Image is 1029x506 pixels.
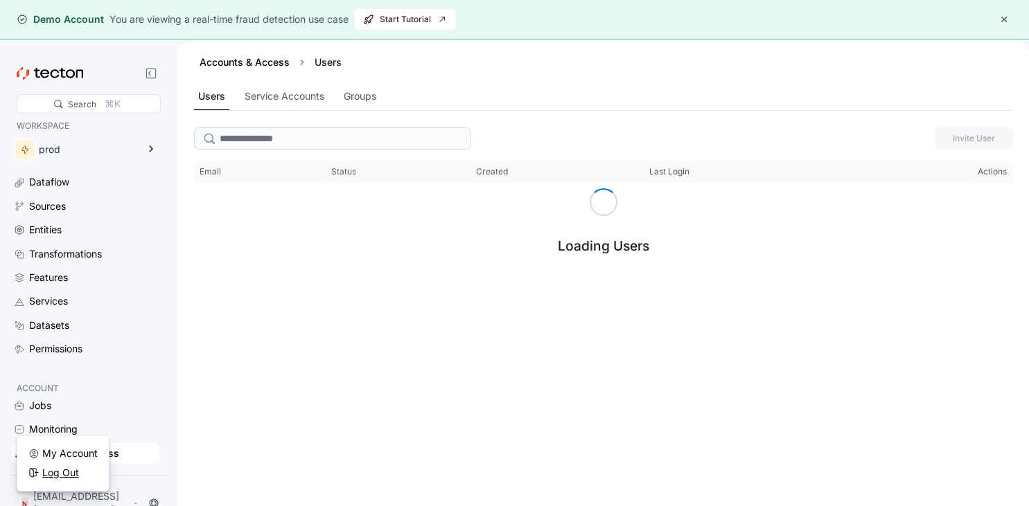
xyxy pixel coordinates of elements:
[29,199,66,214] div: Sources
[11,172,159,192] a: Dataflow
[29,270,68,285] div: Features
[11,219,159,240] a: Entities
[29,341,82,356] div: Permissions
[29,318,69,333] div: Datasets
[29,222,62,237] div: Entities
[649,166,689,177] span: Last Login
[28,466,98,480] a: Log Out
[28,446,98,460] a: My Account
[978,166,1007,177] span: Actions
[11,196,159,217] a: Sources
[11,315,159,336] a: Datasets
[245,89,324,104] div: Service Accounts
[200,56,290,68] a: Accounts & Access
[109,12,349,27] div: You are viewing a real-time fraud detection use case
[17,94,161,114] div: Search⌘K
[344,89,376,104] div: Groups
[11,244,159,264] a: Transformations
[309,55,347,69] div: Users
[331,166,355,177] span: Status
[11,443,159,464] a: Accounts & Access
[11,291,159,311] a: Services
[944,128,1003,149] span: Invite User
[29,174,69,190] div: Dataflow
[11,267,159,288] a: Features
[935,127,1012,150] button: Invite User
[198,89,225,104] div: Users
[39,145,137,154] div: prod
[558,237,649,254] div: Loading Users
[11,419,159,440] a: Monitoring
[68,98,96,111] div: Search
[11,338,159,359] a: Permissions
[586,185,621,220] span: Loading
[363,9,448,30] span: Start Tutorial
[42,466,79,480] div: Log Out
[42,446,98,460] div: My Account
[29,398,51,413] div: Jobs
[476,166,508,177] span: Created
[17,12,104,26] div: Demo Account
[17,119,154,133] p: WORKSPACE
[29,293,68,309] div: Services
[105,96,121,111] div: ⌘K
[29,422,78,437] div: Monitoring
[29,246,102,262] div: Transformations
[200,166,221,177] span: Email
[17,381,154,395] p: ACCOUNT
[354,8,457,30] button: Start Tutorial
[11,395,159,416] a: Jobs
